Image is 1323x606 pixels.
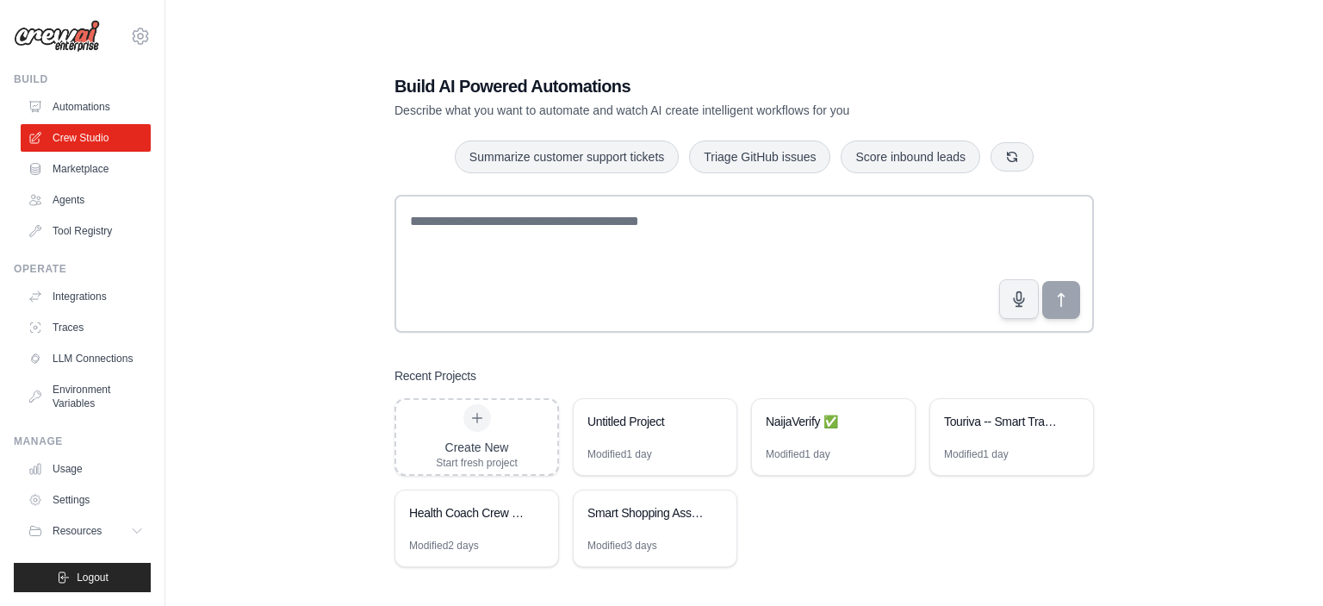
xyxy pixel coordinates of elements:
a: Integrations [21,283,151,310]
button: Summarize customer support tickets [455,141,679,173]
a: Crew Studio [21,124,151,152]
button: Resources [21,517,151,545]
a: Tool Registry [21,217,151,245]
div: Modified 2 days [409,539,479,553]
button: Triage GitHub issues [689,141,830,173]
div: Modified 3 days [587,539,657,553]
h3: Recent Projects [394,367,476,384]
div: Modified 1 day [944,447,1009,461]
div: Operate [14,262,151,276]
button: Get new suggestions [991,142,1034,172]
h1: Build AI Powered Automations [394,74,973,98]
div: NaijaVerify ✅ [766,413,884,430]
a: Marketplace [21,155,151,183]
span: Logout [77,571,109,584]
div: Touriva -- Smart Travel Planner [944,413,1062,430]
span: Resources [53,524,102,538]
a: Settings [21,486,151,514]
a: LLM Connections [21,345,151,372]
a: Traces [21,314,151,341]
div: Start fresh project [436,456,518,470]
iframe: Chat Widget [1237,523,1323,606]
img: Logo [14,20,100,53]
button: Click to speak your automation idea [999,279,1039,319]
div: Manage [14,434,151,448]
div: Untitled Project [587,413,705,430]
a: Agents [21,186,151,214]
div: Health Coach Crew - Personalized Wellness Automation [409,504,527,522]
button: Logout [14,563,151,592]
div: Build [14,72,151,86]
p: Describe what you want to automate and watch AI create intelligent workflows for you [394,102,973,119]
div: Create New [436,439,518,456]
a: Automations [21,93,151,121]
div: Modified 1 day [587,447,652,461]
button: Score inbound leads [841,141,980,173]
a: Usage [21,455,151,483]
a: Environment Variables [21,376,151,417]
div: Modified 1 day [766,447,830,461]
div: Smart Shopping Assistant [587,504,705,522]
